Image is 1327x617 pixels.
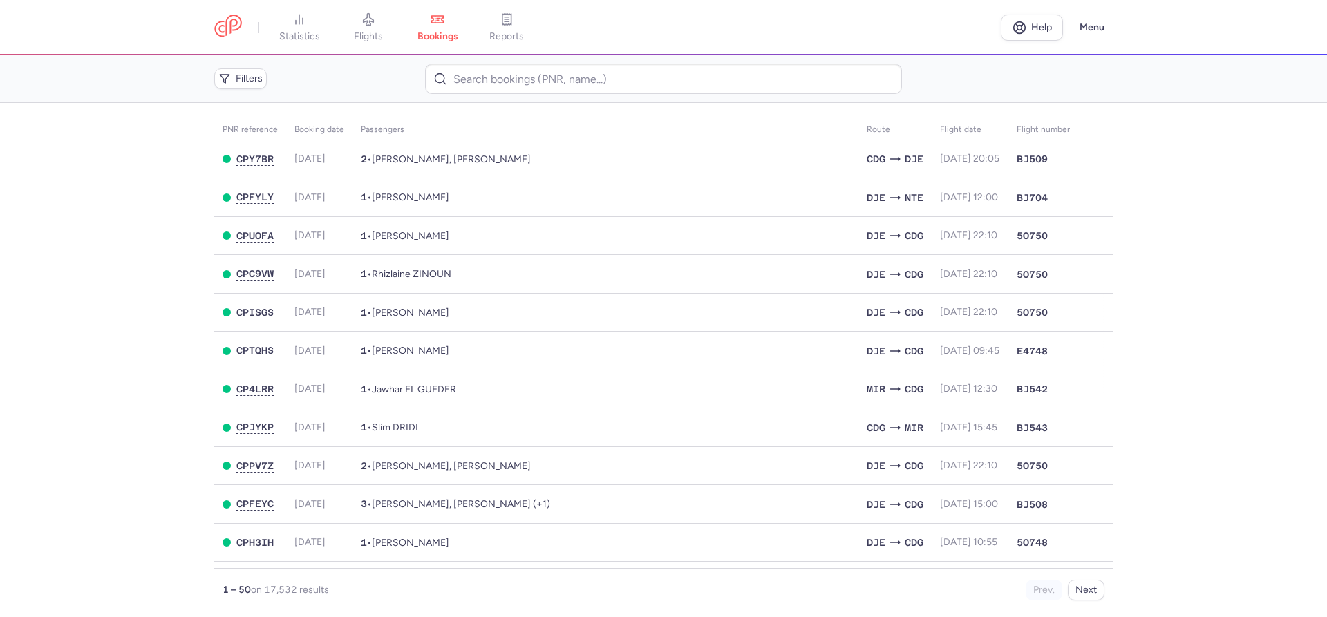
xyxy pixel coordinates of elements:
span: Jamila JASSOUSTI [372,230,449,242]
span: • [361,268,451,280]
span: DJE [867,305,885,320]
button: Menu [1071,15,1113,41]
span: NTE [905,190,923,205]
span: BJ704 [1017,191,1048,205]
span: CDG [905,535,923,550]
span: Ramzi JEBOUAI [372,191,449,203]
span: 5O750 [1017,267,1048,281]
span: • [361,307,449,319]
span: DJE [867,343,885,359]
span: [DATE] 15:00 [940,498,998,510]
span: • [361,191,449,203]
span: 5O750 [1017,459,1048,473]
button: CPPV7Z [236,460,274,472]
span: • [361,383,456,395]
span: 3 [361,498,367,509]
span: 1 [361,383,367,395]
span: CDG [905,305,923,320]
button: Filters [214,68,267,89]
span: [DATE] [294,268,326,280]
span: DJE [867,535,885,550]
span: • [361,460,531,472]
span: 1 [361,421,367,433]
a: flights [334,12,403,43]
button: Next [1068,580,1104,600]
span: reports [489,30,524,43]
span: • [361,421,418,433]
input: Search bookings (PNR, name...) [425,64,901,94]
th: Route [858,120,932,140]
span: 1 [361,230,367,241]
span: [DATE] [294,191,326,203]
button: CPFYLY [236,191,274,203]
button: CPFEYC [236,498,274,510]
th: Booking date [286,120,352,140]
span: 1 [361,191,367,202]
th: flight date [932,120,1008,140]
span: CPFEYC [236,498,274,509]
span: Naima JABOUI [372,307,449,319]
span: • [361,230,449,242]
button: CP4LRR [236,383,274,395]
span: CDG [905,267,923,282]
span: Tobias LUDWIG, Jennifer MAHLER [372,153,531,165]
th: Passengers [352,120,858,140]
button: CPH3IH [236,537,274,549]
a: CitizenPlane red outlined logo [214,15,242,40]
span: [DATE] 10:55 [940,536,997,548]
button: Prev. [1026,580,1062,600]
span: [DATE] [294,421,326,433]
span: 5O748 [1017,535,1048,549]
span: DJE [867,267,885,282]
span: CPTQHS [236,345,274,356]
span: CPPV7Z [236,460,274,471]
span: CPISGS [236,307,274,318]
span: 1 [361,268,367,279]
th: Flight number [1008,120,1078,140]
span: [DATE] [294,306,326,318]
a: reports [472,12,541,43]
span: DJE [867,228,885,243]
span: CDG [905,228,923,243]
span: [DATE] [294,229,326,241]
th: PNR reference [214,120,286,140]
span: [DATE] [294,345,326,357]
span: 1 [361,345,367,356]
span: DJE [905,151,923,167]
button: CPUOFA [236,230,274,242]
span: on 17,532 results [251,584,329,596]
a: statistics [265,12,334,43]
span: Slim DRIDI [372,421,418,433]
span: Wassila TEBIB [372,537,449,549]
span: Gilles ZIMMERMANN, Magali ZIMMERMANN, Bianca ZIMMERMANN [372,498,550,510]
span: [DATE] 09:45 [940,345,999,357]
span: 5O750 [1017,305,1048,319]
span: statistics [279,30,320,43]
span: BJ543 [1017,421,1048,435]
span: BJ509 [1017,152,1048,166]
span: CPC9VW [236,268,274,279]
strong: 1 – 50 [223,584,251,596]
span: CDG [905,381,923,397]
span: Rhizlaine ZINOUN [372,268,451,280]
span: CDG [905,497,923,512]
a: bookings [403,12,472,43]
span: [DATE] 12:00 [940,191,998,203]
span: [DATE] [294,153,326,164]
span: CPY7BR [236,153,274,164]
span: 2 [361,460,367,471]
span: DJE [867,458,885,473]
span: [DATE] 22:10 [940,306,997,318]
span: CDG [867,420,885,435]
span: DJE [867,190,885,205]
span: [DATE] [294,459,326,471]
span: CPFYLY [236,191,274,202]
span: • [361,498,550,510]
button: CPJYKP [236,421,274,433]
button: CPTQHS [236,345,274,357]
span: bookings [417,30,458,43]
button: CPC9VW [236,268,274,280]
span: CDG [867,151,885,167]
